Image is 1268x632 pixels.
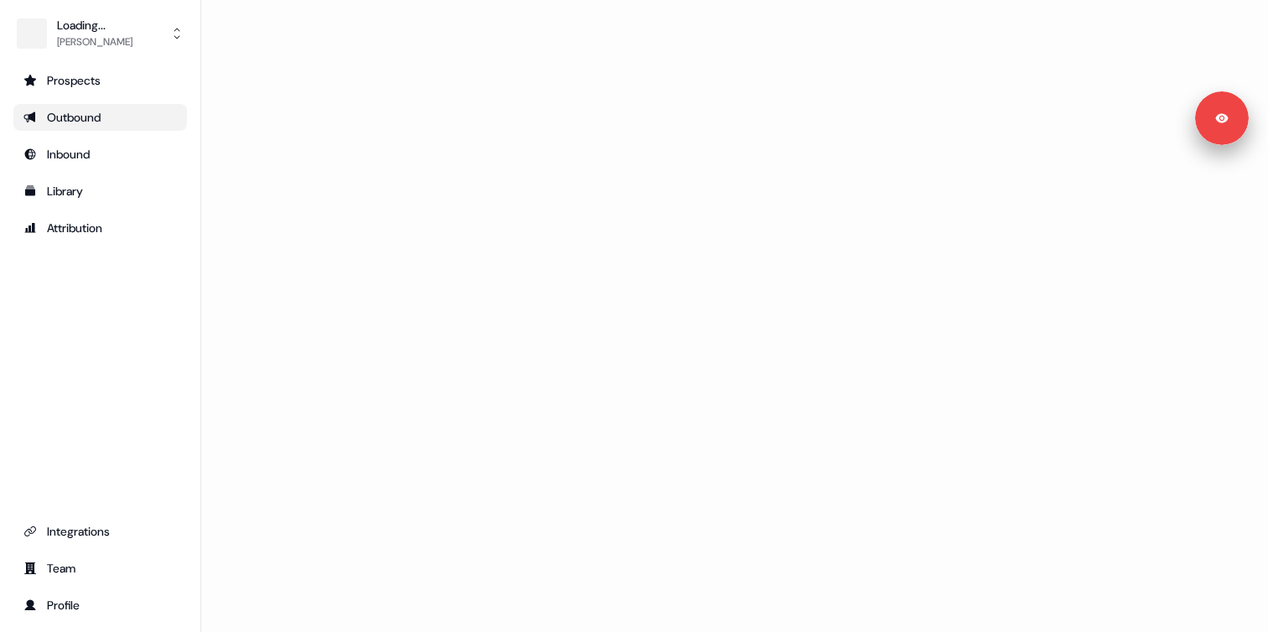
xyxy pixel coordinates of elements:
[23,183,177,199] div: Library
[23,146,177,163] div: Inbound
[13,555,187,582] a: Go to team
[13,13,187,54] button: Loading...[PERSON_NAME]
[23,72,177,89] div: Prospects
[13,592,187,619] a: Go to profile
[23,523,177,540] div: Integrations
[23,560,177,577] div: Team
[13,178,187,205] a: Go to templates
[13,104,187,131] a: Go to outbound experience
[23,597,177,614] div: Profile
[23,109,177,126] div: Outbound
[13,518,187,545] a: Go to integrations
[13,141,187,168] a: Go to Inbound
[57,17,133,34] div: Loading...
[13,67,187,94] a: Go to prospects
[23,220,177,236] div: Attribution
[13,215,187,241] a: Go to attribution
[57,34,133,50] div: [PERSON_NAME]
